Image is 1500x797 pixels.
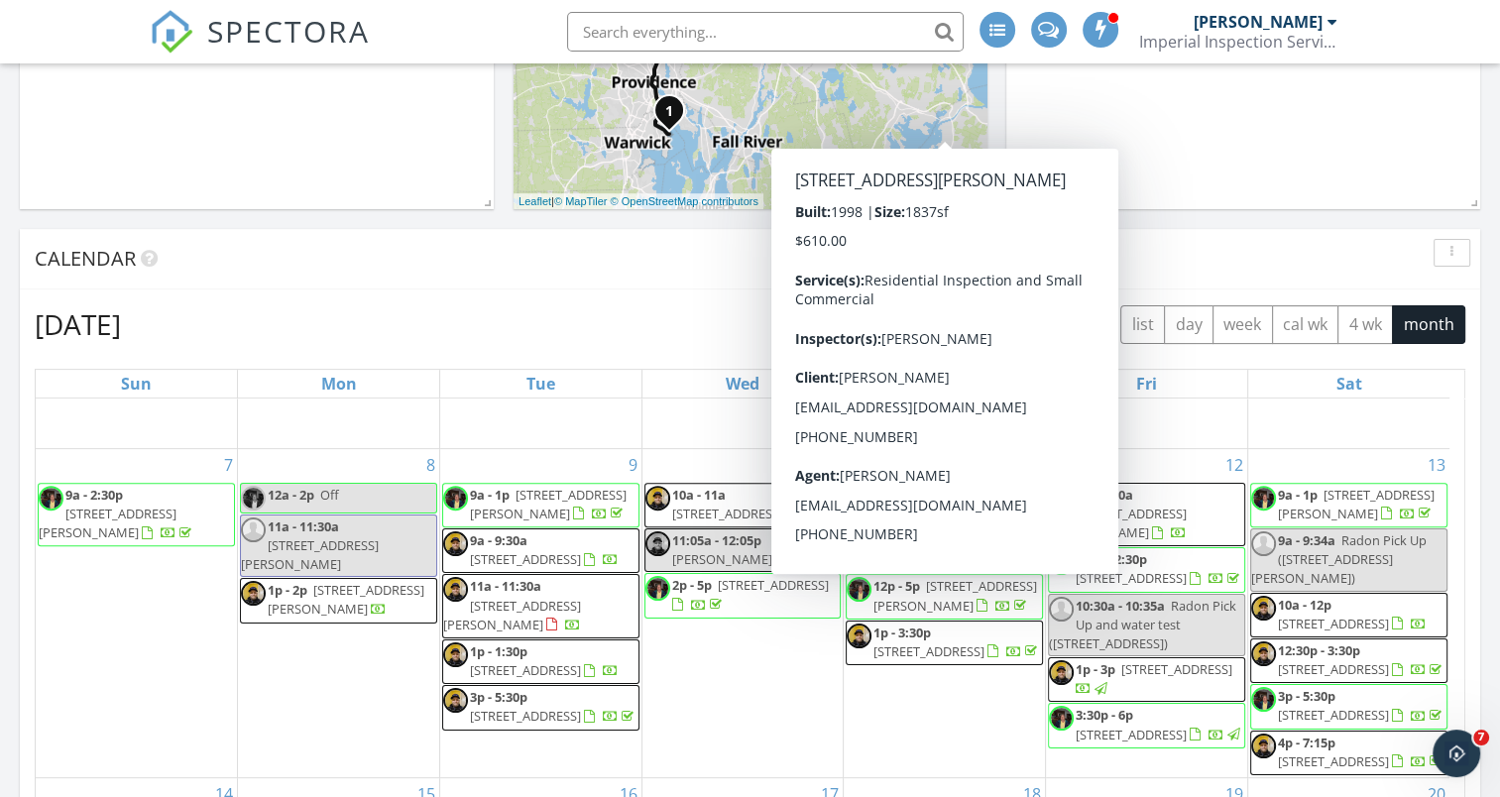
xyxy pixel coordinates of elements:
span: 1p - 1:30p [470,642,527,660]
a: 10a - 12:30p [STREET_ADDRESS] [1048,547,1245,592]
span: 12p - 5p [873,577,920,595]
img: headshot.jpg [1251,641,1276,666]
a: Go to September 9, 2025 [625,449,641,481]
img: davidedgren_orig.jpg [443,486,468,511]
a: 4p - 7:15p [STREET_ADDRESS] [1250,731,1447,775]
div: Imperial Inspection Services [1139,32,1337,52]
a: 12p - 5p [STREET_ADDRESS][PERSON_NAME] [846,574,1043,619]
a: 3p - 5:30p [STREET_ADDRESS] [470,688,637,725]
a: SPECTORA [150,27,370,68]
a: 1p - 3p [STREET_ADDRESS] [1076,660,1232,697]
td: Go to September 12, 2025 [1046,448,1248,777]
img: davidedgren_orig.jpg [645,576,670,601]
img: default-user-f0147aede5fd5fa78ca7ade42f37bd4542148d508eef1c3d3ea960f66861d68b.jpg [241,517,266,542]
span: SPECTORA [207,10,370,52]
img: headshot.jpg [645,486,670,511]
span: 9a - 9:34a [1278,531,1335,549]
button: 4 wk [1337,305,1393,344]
img: davidedgren_orig.jpg [1049,706,1074,731]
img: davidedgren_orig.jpg [39,486,63,511]
span: 12:30p - 3:30p [1278,641,1360,659]
span: Off [320,486,339,504]
span: [STREET_ADDRESS][PERSON_NAME] [470,486,627,522]
a: 1p - 2p [STREET_ADDRESS][PERSON_NAME] [240,578,437,623]
span: 9a - 11:30a [873,486,938,504]
span: [STREET_ADDRESS] [873,505,984,522]
img: headshot.jpg [443,577,468,602]
img: headshot.jpg [1049,486,1074,511]
img: davidedgren_orig.jpg [1049,550,1074,575]
a: Go to September 12, 2025 [1221,449,1247,481]
span: 2p - 5p [672,576,712,594]
a: 4p - 7:15p [STREET_ADDRESS] [1278,734,1445,770]
a: © MapTiler [554,195,608,207]
img: headshot.jpg [241,581,266,606]
a: 9a - 1p [STREET_ADDRESS][PERSON_NAME] [1278,486,1435,522]
button: cal wk [1272,305,1339,344]
a: 11a - 11:30a [STREET_ADDRESS][PERSON_NAME] [443,577,581,632]
span: Calendar [35,245,136,272]
a: 3p - 5:30p [STREET_ADDRESS] [1278,687,1445,724]
span: [STREET_ADDRESS][PERSON_NAME] [443,597,581,633]
span: [STREET_ADDRESS] [1278,615,1389,632]
div: [PERSON_NAME] [1194,12,1323,32]
a: 9a - 11:30a [STREET_ADDRESS] [873,486,1041,522]
span: 3p - 5:30p [1278,687,1335,705]
span: [STREET_ADDRESS][PERSON_NAME] [268,581,424,618]
h2: [DATE] [35,304,121,344]
button: month [1392,305,1465,344]
a: Go to September 8, 2025 [422,449,439,481]
a: 2p - 5p [STREET_ADDRESS] [644,573,842,618]
a: 1p - 3:30p [STREET_ADDRESS] [873,624,1041,660]
span: 9a - 1p [470,486,510,504]
span: [STREET_ADDRESS][PERSON_NAME] [873,577,1037,614]
a: 3:30p - 6p [STREET_ADDRESS] [1048,703,1245,747]
img: default-user-f0147aede5fd5fa78ca7ade42f37bd4542148d508eef1c3d3ea960f66861d68b.jpg [1049,597,1074,622]
span: [STREET_ADDRESS] [1278,752,1389,770]
a: 12:30p - 3:30p [STREET_ADDRESS] [1278,641,1445,678]
span: [STREET_ADDRESS] [718,576,829,594]
a: 10a - 11a [STREET_ADDRESS] [644,483,842,527]
a: 10a - 12:30p [STREET_ADDRESS] [1076,550,1243,587]
td: Go to September 8, 2025 [238,448,440,777]
img: headshot.jpg [443,531,468,556]
a: 9a - 9:30a [STREET_ADDRESS][PERSON_NAME] [1048,483,1245,547]
span: [STREET_ADDRESS] [1076,726,1187,743]
a: 1p - 1:30p [STREET_ADDRESS] [442,639,639,684]
a: 9a - 9:30a [STREET_ADDRESS][PERSON_NAME] [1049,486,1187,541]
a: 12:30p - 3:30p [STREET_ADDRESS] [1250,638,1447,683]
a: 11a - 11:30a [STREET_ADDRESS][PERSON_NAME] [442,574,639,638]
span: [STREET_ADDRESS] [470,550,581,568]
span: 1p - 3p [1076,660,1115,678]
a: 1p - 3p [STREET_ADDRESS] [1048,657,1245,702]
a: Go to September 10, 2025 [817,449,843,481]
a: 10a - 12p [STREET_ADDRESS] [1278,596,1427,632]
a: 9a - 9:30a [STREET_ADDRESS] [442,528,639,573]
span: 9a - 2:30p [65,486,123,504]
a: Go to September 7, 2025 [220,449,237,481]
a: 2p - 5p [STREET_ADDRESS] [672,576,829,613]
span: 7 [1473,730,1489,745]
span: [STREET_ADDRESS] [1278,706,1389,724]
span: 11a - 11:30a [470,577,541,595]
div: 110 Vohlander St, Warwick, RI 02889 [669,110,681,122]
img: headshot.jpg [1251,734,1276,758]
span: [STREET_ADDRESS] [672,505,783,522]
a: 9a - 1p [STREET_ADDRESS][PERSON_NAME] [470,486,627,522]
img: headshot.jpg [443,688,468,713]
img: default-user-f0147aede5fd5fa78ca7ade42f37bd4542148d508eef1c3d3ea960f66861d68b.jpg [1251,531,1276,556]
span: 1p - 2p [268,581,307,599]
span: 9a - 1p [1278,486,1318,504]
a: Wednesday [722,370,763,398]
img: davidedgren_orig.jpg [847,577,871,602]
a: Friday [1132,370,1161,398]
button: week [1212,305,1273,344]
span: 1p - 3:30p [873,624,931,641]
span: 10a - 12p [1278,596,1331,614]
a: 9a - 2:30p [STREET_ADDRESS][PERSON_NAME] [38,483,235,547]
a: Go to September 11, 2025 [1019,449,1045,481]
img: davidedgren_orig.jpg [847,486,871,511]
input: Search everything... [567,12,964,52]
a: 11a - 11:45a [STREET_ADDRESS] [873,531,1022,568]
td: Go to September 7, 2025 [36,448,238,777]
